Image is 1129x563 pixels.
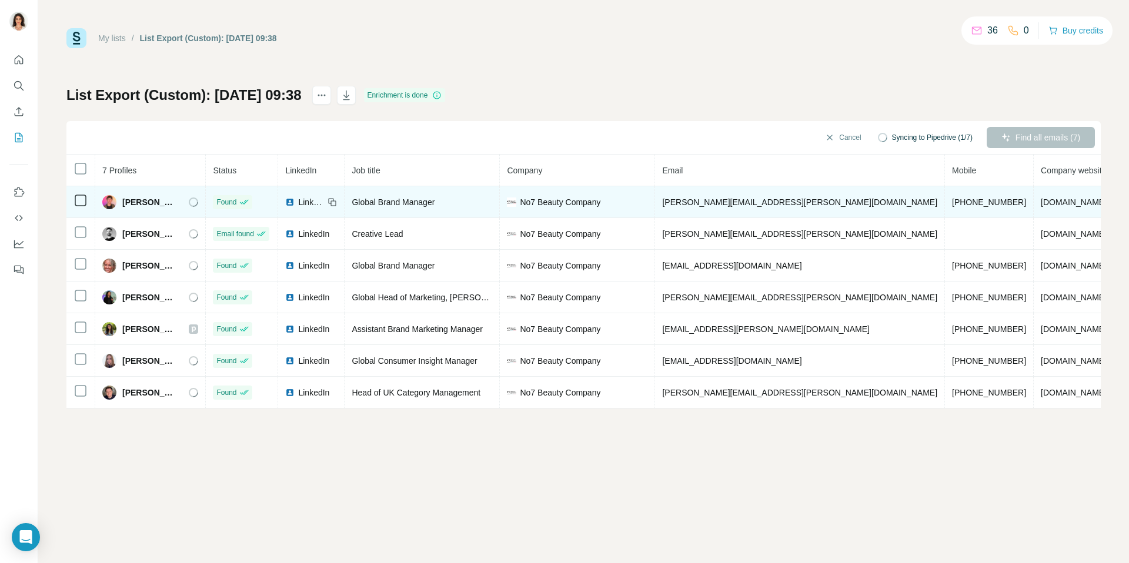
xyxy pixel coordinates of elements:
span: [DOMAIN_NAME] [1041,293,1107,302]
img: Surfe Logo [66,28,86,48]
img: LinkedIn logo [285,324,295,334]
span: LinkedIn [298,196,324,208]
img: company-logo [507,324,516,334]
img: Avatar [102,322,116,336]
span: [DOMAIN_NAME] [1041,261,1107,270]
span: LinkedIn [298,323,329,335]
span: Assistant Brand Marketing Manager [352,324,483,334]
h1: List Export (Custom): [DATE] 09:38 [66,86,302,105]
button: Enrich CSV [9,101,28,122]
span: Status [213,166,236,175]
img: company-logo [507,293,516,302]
img: Avatar [102,195,116,209]
span: Found [216,292,236,303]
img: LinkedIn logo [285,261,295,270]
img: LinkedIn logo [285,388,295,397]
p: 36 [987,24,998,38]
a: My lists [98,33,126,43]
img: company-logo [507,356,516,366]
span: [DOMAIN_NAME] [1041,229,1107,239]
div: Enrichment is done [364,88,446,102]
img: Avatar [102,290,116,304]
div: List Export (Custom): [DATE] 09:38 [140,32,277,44]
button: Search [9,75,28,96]
span: Global Brand Manager [352,197,435,207]
button: Buy credits [1048,22,1103,39]
span: Global Head of Marketing, [PERSON_NAME] & Botanics [352,293,559,302]
span: [DOMAIN_NAME] [1041,324,1107,334]
button: Use Surfe on LinkedIn [9,182,28,203]
span: [PERSON_NAME] [122,196,177,208]
span: [DOMAIN_NAME] [1041,197,1107,207]
span: [PERSON_NAME] [122,355,177,367]
button: actions [312,86,331,105]
span: LinkedIn [298,228,329,240]
span: [PHONE_NUMBER] [952,356,1026,366]
div: Open Intercom Messenger [12,523,40,551]
span: [PERSON_NAME][EMAIL_ADDRESS][PERSON_NAME][DOMAIN_NAME] [662,197,937,207]
button: Quick start [9,49,28,71]
img: Avatar [9,12,28,31]
img: company-logo [507,197,516,207]
span: [PHONE_NUMBER] [952,197,1026,207]
span: [PERSON_NAME] [122,387,177,398]
span: No7 Beauty Company [520,323,600,335]
span: Found [216,324,236,334]
span: No7 Beauty Company [520,228,600,240]
img: company-logo [507,229,516,239]
button: My lists [9,127,28,148]
span: [PHONE_NUMBER] [952,293,1026,302]
button: Use Surfe API [9,207,28,229]
button: Feedback [9,259,28,280]
span: Found [216,387,236,398]
span: 7 Profiles [102,166,136,175]
span: [EMAIL_ADDRESS][DOMAIN_NAME] [662,356,801,366]
span: [DOMAIN_NAME] [1041,356,1107,366]
span: No7 Beauty Company [520,355,600,367]
img: company-logo [507,261,516,270]
img: Avatar [102,354,116,368]
span: [PERSON_NAME][EMAIL_ADDRESS][PERSON_NAME][DOMAIN_NAME] [662,293,937,302]
span: [PERSON_NAME] [122,228,177,240]
span: Global Consumer Insight Manager [352,356,477,366]
span: Found [216,356,236,366]
img: LinkedIn logo [285,356,295,366]
span: [PERSON_NAME] [122,291,177,303]
span: [PHONE_NUMBER] [952,388,1026,397]
span: Found [216,197,236,207]
span: Head of UK Category Management [352,388,480,397]
span: [PERSON_NAME][EMAIL_ADDRESS][PERSON_NAME][DOMAIN_NAME] [662,229,937,239]
button: Dashboard [9,233,28,254]
span: [PERSON_NAME] [122,260,177,272]
span: LinkedIn [285,166,316,175]
img: company-logo [507,388,516,397]
span: No7 Beauty Company [520,291,600,303]
span: Found [216,260,236,271]
span: LinkedIn [298,387,329,398]
img: LinkedIn logo [285,229,295,239]
span: No7 Beauty Company [520,260,600,272]
img: Avatar [102,259,116,273]
span: Email found [216,229,253,239]
img: LinkedIn logo [285,293,295,302]
p: 0 [1024,24,1029,38]
span: [PHONE_NUMBER] [952,324,1026,334]
span: [PHONE_NUMBER] [952,261,1026,270]
span: Job title [352,166,380,175]
img: Avatar [102,227,116,241]
button: Cancel [817,127,869,148]
span: Mobile [952,166,976,175]
span: [PERSON_NAME] [122,323,177,335]
span: Company website [1041,166,1106,175]
span: Creative Lead [352,229,403,239]
span: Global Brand Manager [352,261,435,270]
span: No7 Beauty Company [520,196,600,208]
span: Email [662,166,683,175]
span: Syncing to Pipedrive (1/7) [892,132,973,143]
span: No7 Beauty Company [520,387,600,398]
img: Avatar [102,386,116,400]
span: [PERSON_NAME][EMAIL_ADDRESS][PERSON_NAME][DOMAIN_NAME] [662,388,937,397]
span: LinkedIn [298,291,329,303]
span: LinkedIn [298,355,329,367]
span: [DOMAIN_NAME] [1041,388,1107,397]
